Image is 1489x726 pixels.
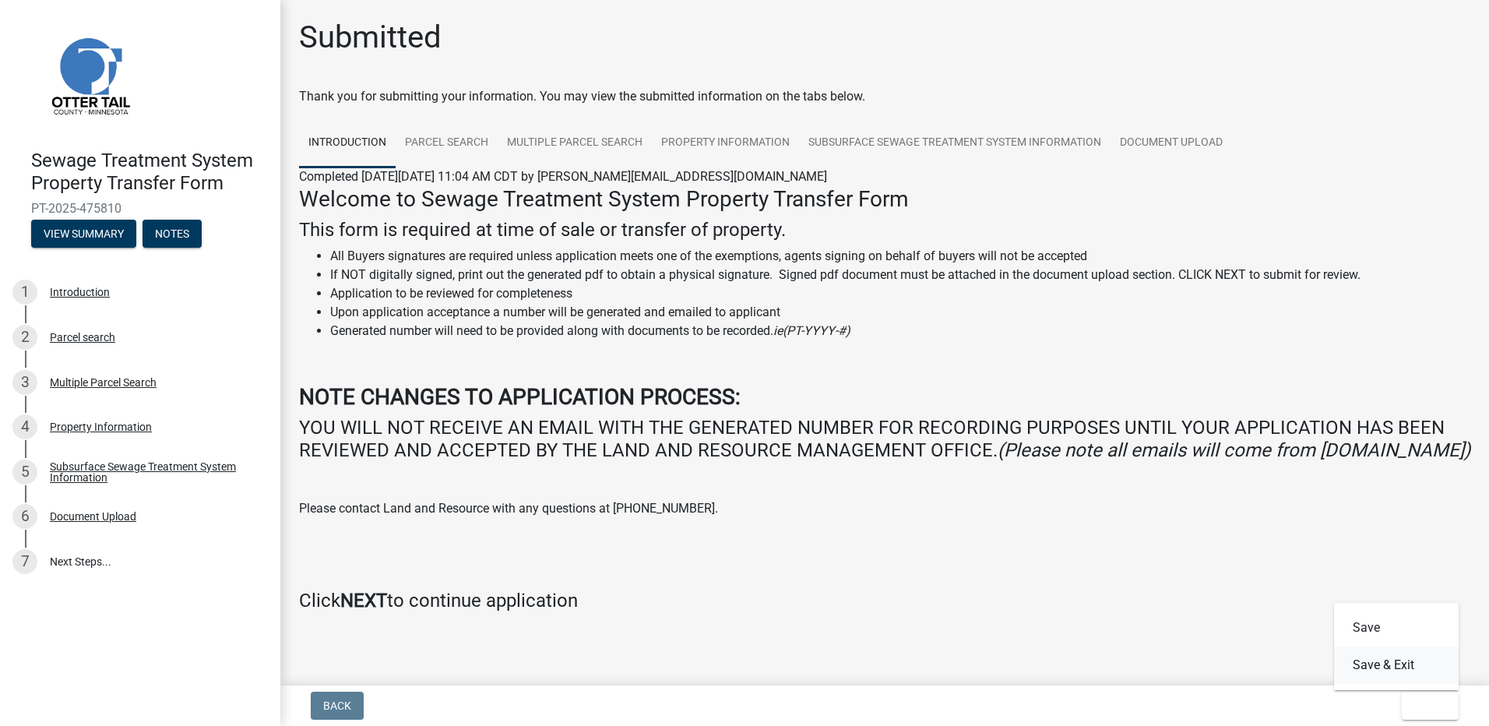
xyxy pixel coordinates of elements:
div: Parcel search [50,332,115,343]
div: 7 [12,549,37,574]
div: 4 [12,414,37,439]
div: Introduction [50,287,110,298]
div: Multiple Parcel Search [50,377,157,388]
div: Property Information [50,421,152,432]
div: 2 [12,325,37,350]
i: (Please note all emails will come from [DOMAIN_NAME]) [998,439,1470,461]
div: Subsurface Sewage Treatment System Information [50,461,255,483]
div: Thank you for submitting your information. You may view the submitted information on the tabs below. [299,87,1470,106]
wm-modal-confirm: Summary [31,228,136,241]
img: Otter Tail County, Minnesota [31,16,148,133]
li: Upon application acceptance a number will be generated and emailed to applicant [330,303,1470,322]
span: Back [323,700,351,712]
a: Multiple Parcel Search [498,118,652,168]
h4: This form is required at time of sale or transfer of property. [299,219,1470,241]
li: If NOT digitally signed, print out the generated pdf to obtain a physical signature. Signed pdf d... [330,266,1470,284]
button: Exit [1402,692,1459,720]
a: Introduction [299,118,396,168]
p: Please contact Land and Resource with any questions at [PHONE_NUMBER]. [299,499,1470,518]
a: Document Upload [1111,118,1232,168]
li: Application to be reviewed for completeness [330,284,1470,303]
button: Notes [143,220,202,248]
div: 5 [12,460,37,485]
div: 3 [12,370,37,395]
div: Exit [1334,603,1459,690]
h4: Click to continue application [299,590,1470,612]
h4: Sewage Treatment System Property Transfer Form [31,150,268,195]
a: Subsurface Sewage Treatment System Information [799,118,1111,168]
strong: NEXT [340,590,387,611]
i: ie(PT-YYYY-#) [773,323,850,338]
li: Generated number will need to be provided along with documents to be recorded. [330,322,1470,340]
wm-modal-confirm: Notes [143,228,202,241]
span: Completed [DATE][DATE] 11:04 AM CDT by [PERSON_NAME][EMAIL_ADDRESS][DOMAIN_NAME] [299,169,827,184]
a: Parcel search [396,118,498,168]
button: Save & Exit [1334,647,1459,684]
span: PT-2025-475810 [31,201,249,216]
strong: NOTE CHANGES TO APPLICATION PROCESS: [299,384,741,410]
h1: Submitted [299,19,442,56]
h3: Welcome to Sewage Treatment System Property Transfer Form [299,186,1470,213]
div: 1 [12,280,37,305]
div: Document Upload [50,511,136,522]
button: Back [311,692,364,720]
h4: YOU WILL NOT RECEIVE AN EMAIL WITH THE GENERATED NUMBER FOR RECORDING PURPOSES UNTIL YOUR APPLICA... [299,417,1470,462]
li: All Buyers signatures are required unless application meets one of the exemptions, agents signing... [330,247,1470,266]
button: View Summary [31,220,136,248]
span: Exit [1414,700,1437,712]
div: 6 [12,504,37,529]
button: Save [1334,609,1459,647]
a: Property Information [652,118,799,168]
